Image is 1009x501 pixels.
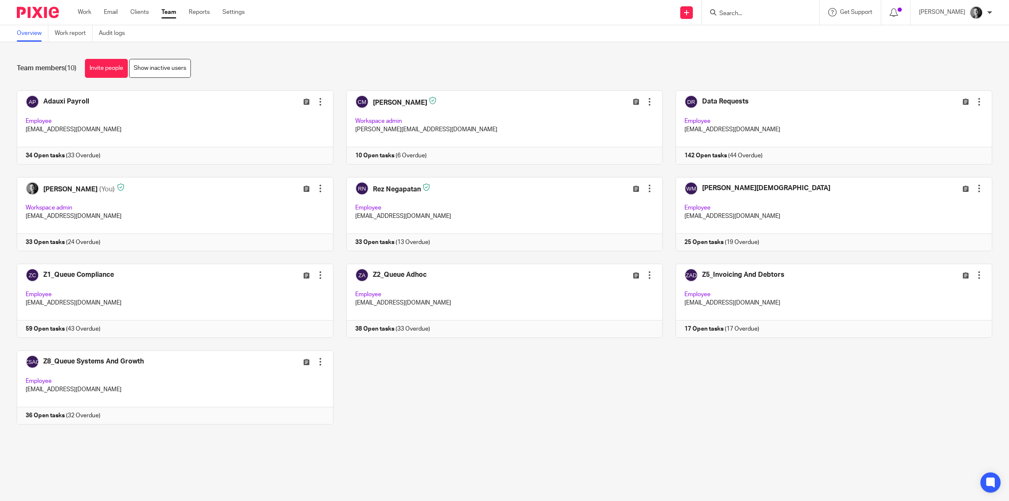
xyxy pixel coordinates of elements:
[99,25,131,42] a: Audit logs
[17,25,48,42] a: Overview
[969,6,983,19] img: DSC_9061-3.jpg
[222,8,245,16] a: Settings
[104,8,118,16] a: Email
[718,10,794,18] input: Search
[65,65,77,72] span: (10)
[161,8,176,16] a: Team
[840,9,872,15] span: Get Support
[189,8,210,16] a: Reports
[130,8,149,16] a: Clients
[129,59,191,78] a: Show inactive users
[55,25,92,42] a: Work report
[85,59,128,78] a: Invite people
[17,7,59,18] img: Pixie
[17,64,77,73] h1: Team members
[919,8,965,16] p: [PERSON_NAME]
[78,8,91,16] a: Work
